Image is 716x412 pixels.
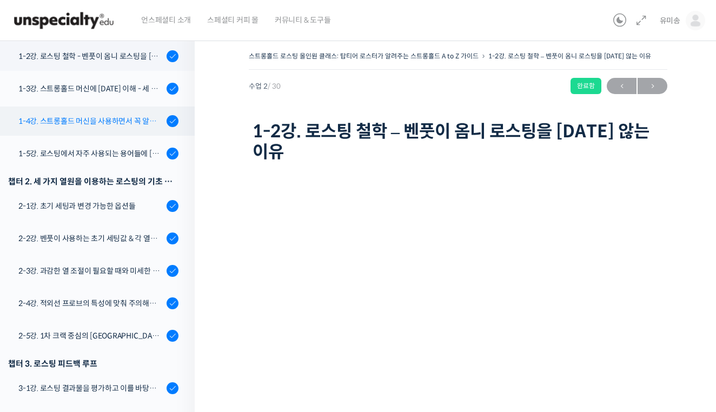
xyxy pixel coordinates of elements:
span: → [638,79,667,94]
div: 2-5강. 1차 크랙 중심의 [GEOGRAPHIC_DATA]에 관하여 [18,330,163,342]
div: 챕터 2. 세 가지 열원을 이용하는 로스팅의 기초 설계 [8,174,178,189]
a: 다음→ [638,78,667,94]
span: 수업 2 [249,83,281,90]
div: 1-4강. 스트롱홀드 머신을 사용하면서 꼭 알고 있어야 할 유의사항 [18,115,163,127]
a: 홈 [3,322,71,349]
div: 2-4강. 적외선 프로브의 특성에 맞춰 주의해야 할 점들 [18,297,163,309]
div: 2-2강. 벤풋이 사용하는 초기 세팅값 & 각 열원이 하는 역할 [18,232,163,244]
a: ←이전 [607,78,637,94]
a: 1-2강. 로스팅 철학 – 벤풋이 옴니 로스팅을 [DATE] 않는 이유 [488,52,651,60]
a: 대화 [71,322,140,349]
span: / 30 [268,82,281,91]
span: ← [607,79,637,94]
div: 챕터 3. 로스팅 피드백 루프 [8,356,178,371]
a: 설정 [140,322,208,349]
span: 대화 [99,339,112,348]
span: 유미송 [660,16,680,25]
div: 1-3강. 스트롱홀드 머신에 [DATE] 이해 - 세 가지 열원이 만들어내는 변화 [18,83,163,95]
div: 2-3강. 과감한 열 조절이 필요할 때와 미세한 열 조절이 필요할 때 [18,265,163,277]
span: 홈 [34,338,41,347]
div: 완료함 [571,78,601,94]
h1: 1-2강. 로스팅 철학 – 벤풋이 옴니 로스팅을 [DATE] 않는 이유 [253,121,664,163]
a: 스트롱홀드 로스팅 올인원 클래스: 탑티어 로스터가 알려주는 스트롱홀드 A to Z 가이드 [249,52,479,60]
div: 2-1강. 초기 세팅과 변경 가능한 옵션들 [18,200,163,212]
span: 설정 [167,338,180,347]
div: 1-2강. 로스팅 철학 - 벤풋이 옴니 로스팅을 [DATE] 않는 이유 [18,50,163,62]
div: 3-1강. 로스팅 결과물을 평가하고 이를 바탕으로 프로파일을 설계하는 방법 [18,382,163,394]
div: 1-5강. 로스팅에서 자주 사용되는 용어들에 [DATE] 이해 [18,148,163,160]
